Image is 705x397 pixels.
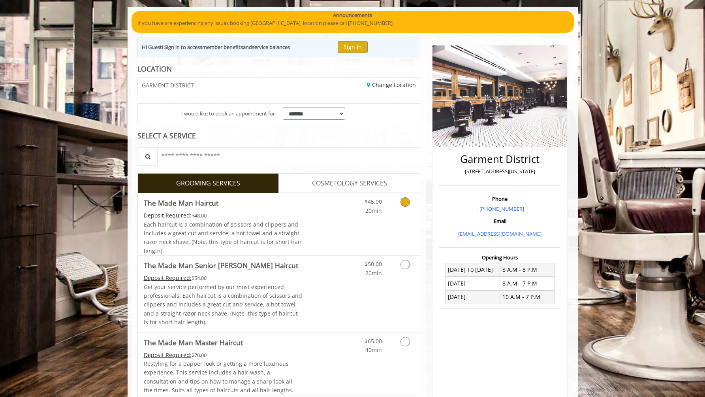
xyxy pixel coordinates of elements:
p: [STREET_ADDRESS][US_STATE] [441,167,558,176]
div: SELECT A SERVICE [137,132,421,140]
span: This service needs some Advance to be paid before we block your appointment [144,212,192,219]
span: COSMETOLOGY SERVICES [312,178,387,189]
span: Each haircut is a combination of scissors and clippers and includes a great cut and service, a ho... [144,221,302,255]
h2: Garment District [441,153,558,165]
h3: Email [441,218,558,224]
span: 20min [365,269,382,277]
a: + [PHONE_NUMBER] [476,205,524,212]
span: I would like to book an appointment for [181,110,275,118]
b: Announcements [333,11,372,19]
td: [DATE] To [DATE] [446,263,500,276]
p: Get your service performed by our most experienced professionals. Each haircut is a combination o... [144,283,303,327]
span: 40min [365,346,382,354]
div: $70.00 [144,351,303,359]
p: If you have are experiencing any issues booking [GEOGRAPHIC_DATA] location please call [PHONE_NUM... [137,19,568,27]
span: GROOMING SERVICES [176,178,240,189]
span: Restyling for a dapper look or getting a more luxurious experience. This service includes a hair ... [144,360,293,394]
h3: Phone [441,196,558,202]
span: $50.00 [365,260,382,268]
b: member benefits [202,43,243,51]
td: 10 A.M - 7 P.M [500,290,555,304]
td: 8 A.M - 7 P.M [500,277,555,290]
div: $54.00 [144,274,303,282]
b: The Made Man Haircut [144,197,218,208]
a: [EMAIL_ADDRESS][DOMAIN_NAME] [458,230,541,237]
span: $65.00 [365,337,382,345]
div: Hi Guest! Sign in to access and [142,43,290,51]
b: service balances [252,43,290,51]
span: GARMENT DISTRICT [142,82,194,88]
h3: Opening Hours [439,255,560,260]
span: This service needs some Advance to be paid before we block your appointment [144,351,192,359]
span: 20min [365,207,382,214]
b: The Made Man Senior [PERSON_NAME] Haircut [144,260,298,271]
div: $48.00 [144,211,303,220]
td: [DATE] [446,277,500,290]
button: Service Search [137,147,158,165]
button: Sign In [338,41,368,53]
span: $45.00 [365,198,382,205]
td: [DATE] [446,290,500,304]
td: 8 A.M - 8 P.M [500,263,555,276]
a: Change Location [367,81,416,89]
b: LOCATION [137,64,172,74]
span: This service needs some Advance to be paid before we block your appointment [144,274,192,282]
b: The Made Man Master Haircut [144,337,243,348]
